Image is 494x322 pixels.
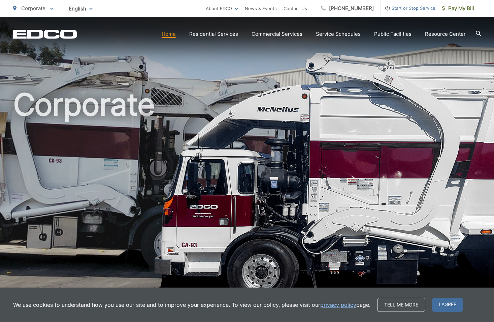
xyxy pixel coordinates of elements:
[189,30,238,38] a: Residential Services
[245,4,277,12] a: News & Events
[206,4,238,12] a: About EDCO
[13,88,481,301] h1: Corporate
[13,29,77,39] a: EDCD logo. Return to the homepage.
[252,30,302,38] a: Commercial Services
[13,301,370,309] p: We use cookies to understand how you use our site and to improve your experience. To view our pol...
[284,4,307,12] a: Contact Us
[374,30,411,38] a: Public Facilities
[21,5,45,11] span: Corporate
[320,301,356,309] a: privacy policy
[316,30,361,38] a: Service Schedules
[432,298,463,312] span: I agree
[162,30,176,38] a: Home
[64,3,98,15] span: English
[442,4,474,12] span: Pay My Bill
[425,30,466,38] a: Resource Center
[377,298,425,312] a: Tell me more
